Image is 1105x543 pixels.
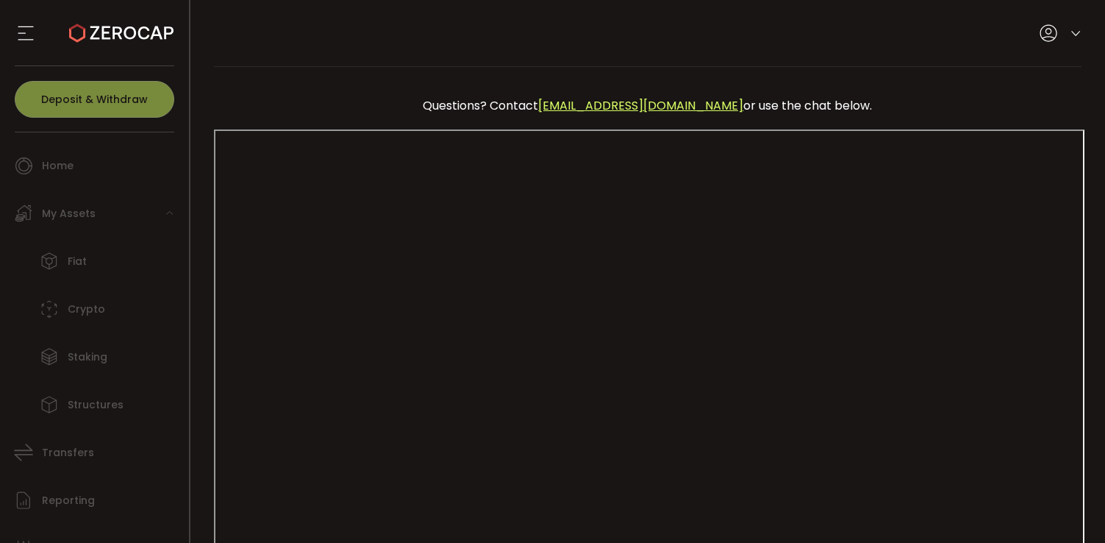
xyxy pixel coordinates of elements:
[42,155,74,177] span: Home
[42,203,96,224] span: My Assets
[68,394,124,416] span: Structures
[42,490,95,511] span: Reporting
[538,97,743,114] a: [EMAIL_ADDRESS][DOMAIN_NAME]
[68,251,87,272] span: Fiat
[68,299,105,320] span: Crypto
[42,442,94,464] span: Transfers
[15,81,174,118] button: Deposit & Withdraw
[221,89,1075,122] div: Questions? Contact or use the chat below.
[68,347,107,368] span: Staking
[41,94,148,104] span: Deposit & Withdraw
